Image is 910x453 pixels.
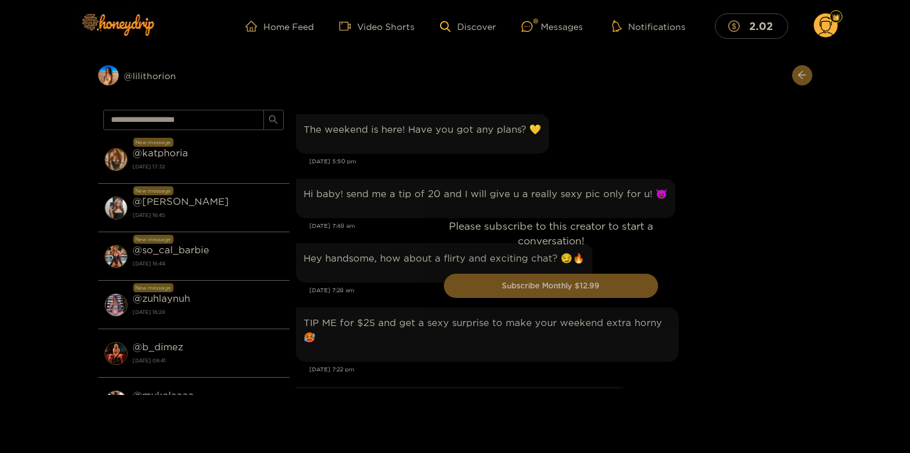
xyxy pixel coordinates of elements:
img: conversation [105,293,128,316]
img: conversation [105,197,128,219]
strong: @ b_dimez [133,341,183,352]
span: arrow-left [797,70,807,81]
button: search [263,110,284,130]
img: conversation [105,390,128,413]
strong: @ [PERSON_NAME] [133,196,229,207]
strong: @ mykalaaaa [133,390,194,401]
strong: [DATE] 16:45 [133,209,283,221]
button: 2.02 [715,13,788,38]
strong: @ zuhlaynuh [133,293,190,304]
span: home [246,20,263,32]
button: arrow-left [792,65,812,85]
strong: @ so_cal_barbie [133,244,209,255]
strong: @ katphoria [133,147,188,158]
a: Discover [440,21,495,32]
div: Messages [522,19,583,34]
span: video-camera [339,20,357,32]
span: search [268,115,278,126]
div: New message [133,186,173,195]
strong: [DATE] 16:28 [133,306,283,318]
img: conversation [105,342,128,365]
p: Please subscribe to this creator to start a conversation! [444,219,658,248]
span: dollar [728,20,746,32]
div: New message [133,138,173,147]
div: New message [133,283,173,292]
a: Home Feed [246,20,314,32]
a: Video Shorts [339,20,415,32]
button: Subscribe Monthly $12.99 [444,274,658,298]
button: Notifications [608,20,689,33]
strong: [DATE] 16:44 [133,258,283,269]
div: New message [133,235,173,244]
div: @lilithorion [98,65,290,85]
img: conversation [105,148,128,171]
img: Fan Level [832,13,840,21]
img: conversation [105,245,128,268]
strong: [DATE] 08:41 [133,355,283,366]
strong: [DATE] 17:32 [133,161,283,172]
mark: 2.02 [747,19,775,33]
